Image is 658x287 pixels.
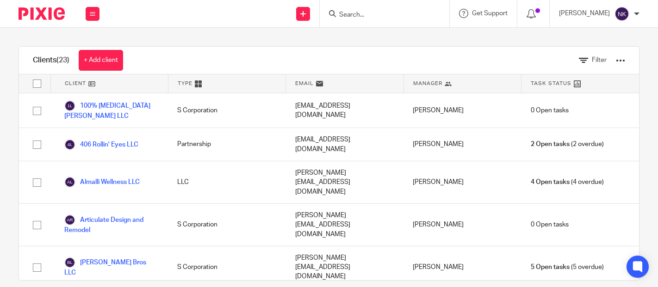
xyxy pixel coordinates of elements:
img: svg%3E [64,257,75,268]
span: Email [295,79,314,87]
span: Task Status [531,79,571,87]
span: 0 Open tasks [531,220,569,229]
p: [PERSON_NAME] [559,9,610,18]
span: 0 Open tasks [531,106,569,115]
a: 406 Rollin' Eyes LLC [64,139,138,150]
span: Client [65,79,86,87]
div: [PERSON_NAME][EMAIL_ADDRESS][DOMAIN_NAME] [286,204,403,246]
div: [EMAIL_ADDRESS][DOMAIN_NAME] [286,128,403,161]
img: svg%3E [64,177,75,188]
span: (5 overdue) [531,263,604,272]
div: Partnership [168,128,286,161]
div: [PERSON_NAME] [403,128,521,161]
div: S Corporation [168,93,286,128]
a: 100% [MEDICAL_DATA] [PERSON_NAME] LLC [64,100,159,121]
span: 4 Open tasks [531,177,570,187]
img: svg%3E [64,214,75,226]
span: Get Support [472,10,508,17]
span: Type [178,79,192,87]
img: Pixie [19,7,65,20]
div: [EMAIL_ADDRESS][DOMAIN_NAME] [286,93,403,128]
span: 5 Open tasks [531,263,570,272]
img: svg%3E [64,100,75,111]
div: [PERSON_NAME] [403,93,521,128]
span: (2 overdue) [531,140,604,149]
a: Almalli Wellness LLC [64,177,140,188]
a: [PERSON_NAME] Bros LLC [64,257,159,277]
img: svg%3E [615,6,629,21]
span: Manager [413,79,442,87]
h1: Clients [33,55,69,65]
input: Search [338,11,422,19]
div: [PERSON_NAME] [403,204,521,246]
a: Articulate Design and Remodel [64,214,159,235]
span: 2 Open tasks [531,140,570,149]
div: S Corporation [168,204,286,246]
img: svg%3E [64,139,75,150]
span: (23) [56,56,69,64]
div: [PERSON_NAME][EMAIL_ADDRESS][DOMAIN_NAME] [286,161,403,203]
a: + Add client [79,50,123,71]
div: [PERSON_NAME] [403,161,521,203]
span: Filter [592,57,607,63]
span: (4 overdue) [531,177,604,187]
input: Select all [28,75,46,92]
div: LLC [168,161,286,203]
